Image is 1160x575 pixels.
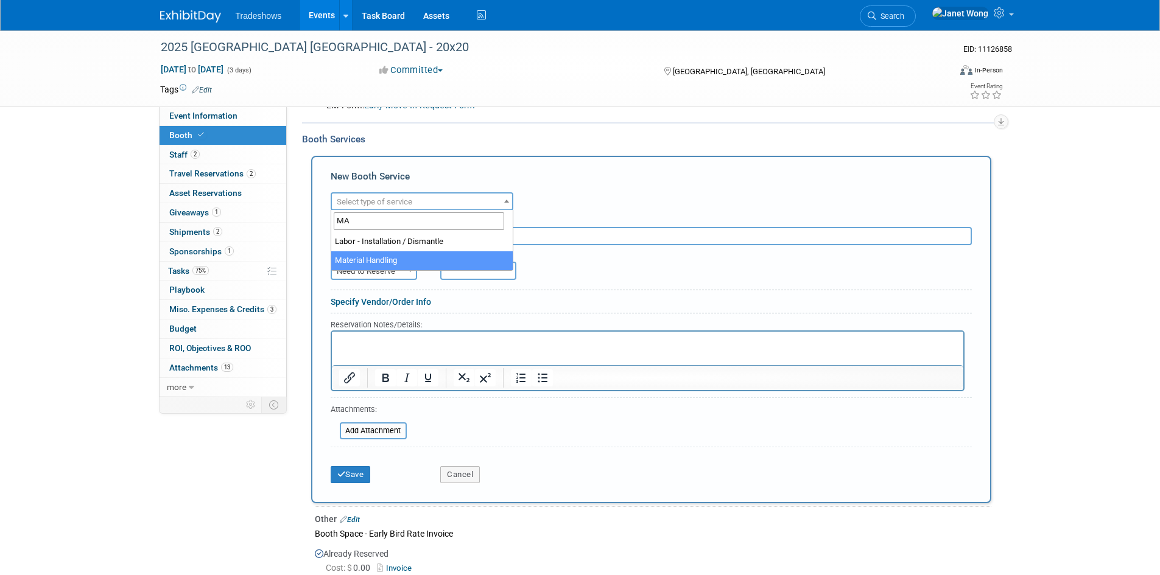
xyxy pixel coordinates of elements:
[168,266,209,276] span: Tasks
[418,369,438,386] button: Underline
[160,106,286,125] a: Event Information
[440,245,916,262] div: Ideally by
[191,150,200,159] span: 2
[375,64,448,77] button: Committed
[532,369,553,386] button: Bullet list
[331,262,417,280] span: Need to Reserve
[969,83,1002,89] div: Event Rating
[160,358,286,377] a: Attachments13
[878,63,1004,82] div: Event Format
[225,246,234,256] span: 1
[326,563,375,573] span: 0.00
[326,563,353,573] span: Cost: $
[337,197,412,206] span: Select type of service
[440,466,480,483] button: Cancel
[334,212,504,230] input: Search...
[160,281,286,299] a: Playbook
[169,324,197,333] span: Budget
[169,150,200,159] span: Staff
[169,169,256,178] span: Travel Reservations
[340,515,360,524] a: Edit
[167,382,186,392] span: more
[160,10,221,23] img: ExhibitDay
[375,369,396,386] button: Bold
[876,12,904,21] span: Search
[974,66,1003,75] div: In-Person
[186,64,198,74] span: to
[169,363,233,372] span: Attachments
[160,300,286,319] a: Misc. Expenses & Credits3
[673,67,825,76] span: [GEOGRAPHIC_DATA], [GEOGRAPHIC_DATA]
[169,227,222,237] span: Shipments
[332,332,963,365] iframe: Rich Text Area
[169,343,251,353] span: ROI, Objectives & ROO
[160,164,286,183] a: Travel Reservations2
[475,369,496,386] button: Superscript
[511,369,532,386] button: Numbered list
[169,246,234,256] span: Sponsorships
[331,318,965,330] div: Reservation Notes/Details:
[315,525,991,542] div: Booth Space - Early Bird Rate Invoice
[267,305,276,314] span: 3
[963,44,1012,54] span: Event ID: 11126858
[331,170,972,189] div: New Booth Service
[377,563,417,573] a: Invoice
[198,131,204,138] i: Booth reservation complete
[192,266,209,275] span: 75%
[315,513,991,525] div: Other
[192,86,212,94] a: Edit
[960,65,972,75] img: Format-Inperson.png
[160,126,286,145] a: Booth
[160,145,286,164] a: Staff2
[339,369,360,386] button: Insert/edit link
[454,369,474,386] button: Subscript
[331,297,431,307] a: Specify Vendor/Order Info
[332,263,416,280] span: Need to Reserve
[160,339,286,358] a: ROI, Objectives & ROO
[247,169,256,178] span: 2
[160,184,286,203] a: Asset Reservations
[160,223,286,242] a: Shipments2
[160,64,224,75] span: [DATE] [DATE]
[932,7,989,20] img: Janet Wong
[226,66,251,74] span: (3 days)
[160,319,286,338] a: Budget
[212,207,221,217] span: 1
[396,369,417,386] button: Italic
[156,37,932,58] div: 2025 [GEOGRAPHIC_DATA] [GEOGRAPHIC_DATA] - 20x20
[169,111,237,120] span: Event Information
[860,5,916,27] a: Search
[213,227,222,236] span: 2
[331,404,407,418] div: Attachments:
[169,130,206,140] span: Booth
[302,133,1000,146] div: Booth Services
[236,11,282,21] span: Tradeshows
[169,188,242,198] span: Asset Reservations
[160,378,286,397] a: more
[331,466,371,483] button: Save
[160,262,286,281] a: Tasks75%
[331,232,513,251] li: Labor - Installation / Dismantle
[160,242,286,261] a: Sponsorships1
[160,203,286,222] a: Giveaways1
[241,397,262,413] td: Personalize Event Tab Strip
[221,363,233,372] span: 13
[331,211,972,227] div: Description (optional)
[331,251,513,270] li: Material Handling
[169,285,205,294] span: Playbook
[160,83,212,96] td: Tags
[261,397,286,413] td: Toggle Event Tabs
[169,207,221,217] span: Giveaways
[169,304,276,314] span: Misc. Expenses & Credits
